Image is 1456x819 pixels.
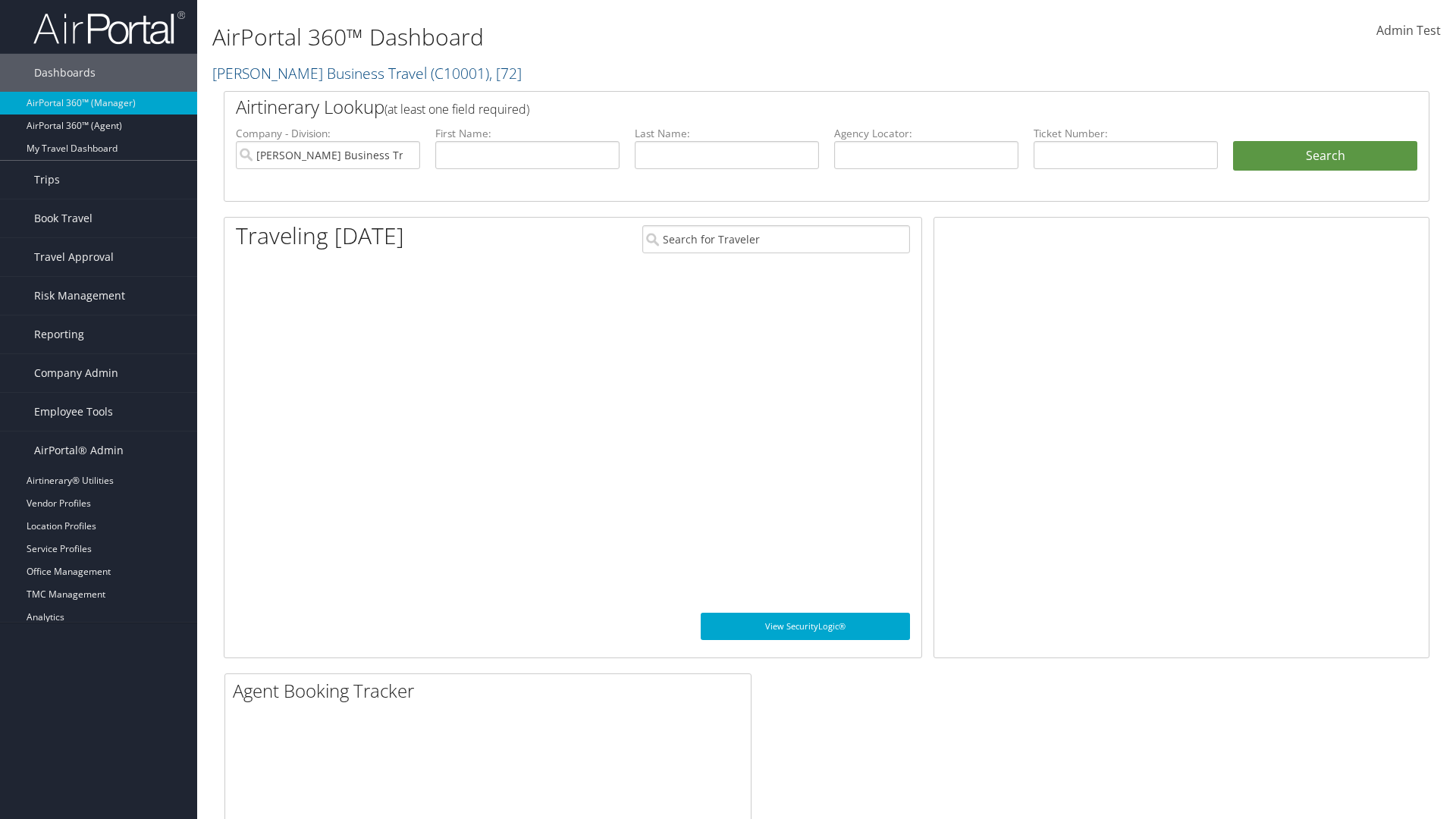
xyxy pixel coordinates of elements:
[834,126,1018,141] label: Agency Locator:
[34,54,96,92] span: Dashboards
[33,10,185,45] img: airportal-logo.png
[34,238,114,276] span: Travel Approval
[236,126,420,141] label: Company - Division:
[642,225,910,253] input: Search for Traveler
[34,393,113,431] span: Employee Tools
[435,126,620,141] label: First Name:
[635,126,819,141] label: Last Name:
[34,431,124,469] span: AirPortal® Admin
[34,315,84,353] span: Reporting
[1034,126,1218,141] label: Ticket Number:
[431,63,489,83] span: ( C10001 )
[34,161,60,199] span: Trips
[1376,8,1441,55] a: Admin Test
[701,613,910,640] a: View SecurityLogic®
[1376,22,1441,39] span: Admin Test
[489,63,522,83] span: , [ 72 ]
[236,220,404,252] h1: Traveling [DATE]
[212,21,1031,53] h1: AirPortal 360™ Dashboard
[1233,141,1417,171] button: Search
[233,678,751,704] h2: Agent Booking Tracker
[34,354,118,392] span: Company Admin
[236,94,1317,120] h2: Airtinerary Lookup
[34,277,125,315] span: Risk Management
[212,63,522,83] a: [PERSON_NAME] Business Travel
[384,101,529,118] span: (at least one field required)
[34,199,93,237] span: Book Travel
